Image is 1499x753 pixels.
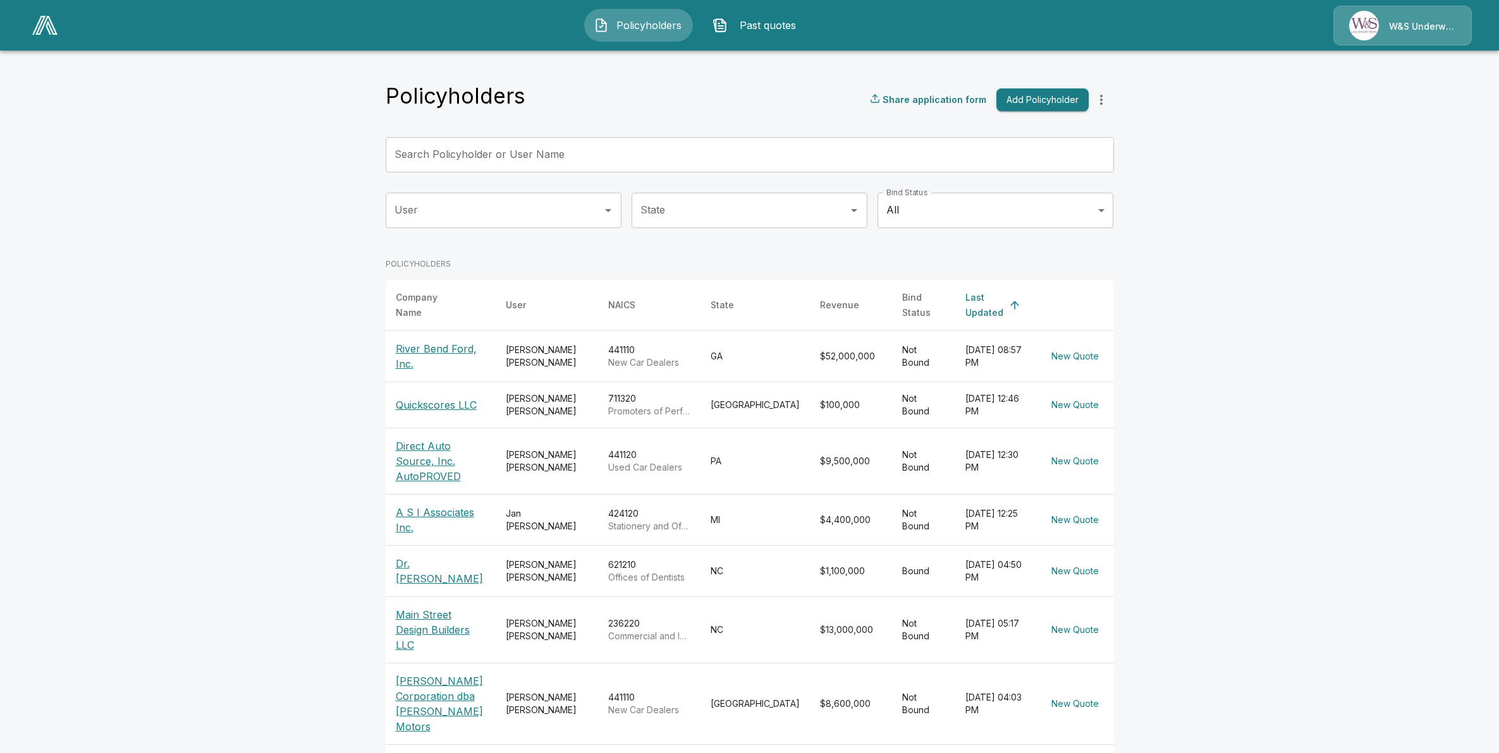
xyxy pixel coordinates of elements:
span: Past quotes [733,18,802,33]
td: $13,000,000 [810,596,892,663]
p: Promoters of Performing Arts, Sports, and Similar Events without Facilities [608,405,690,418]
td: PA [701,428,810,494]
div: 441120 [608,449,690,474]
div: 424120 [608,507,690,533]
button: Open [845,202,863,219]
span: Policyholders [614,18,683,33]
img: Policyholders Icon [594,18,609,33]
td: [DATE] 12:30 PM [955,428,1036,494]
a: Agency IconW&S Underwriters [1333,6,1472,45]
p: Dr. [PERSON_NAME] [396,556,486,586]
button: New Quote [1046,560,1104,583]
button: Policyholders IconPolicyholders [584,9,693,42]
h4: Policyholders [386,83,525,109]
p: Commercial and Institutional Building Construction [608,630,690,642]
button: New Quote [1046,509,1104,532]
td: NC [701,545,810,596]
td: MI [701,494,810,545]
td: [DATE] 12:46 PM [955,382,1036,428]
td: [DATE] 04:03 PM [955,663,1036,744]
div: 441110 [608,344,690,369]
div: Revenue [820,298,859,313]
div: [PERSON_NAME] [PERSON_NAME] [506,558,588,584]
td: [DATE] 08:57 PM [955,330,1036,382]
button: more [1089,87,1114,112]
button: New Quote [1046,450,1104,473]
td: $4,400,000 [810,494,892,545]
p: Stationery and Office Supplies Merchant Wholesalers [608,520,690,533]
p: POLICYHOLDERS [386,258,1114,270]
div: Jan [PERSON_NAME] [506,507,588,533]
td: $1,100,000 [810,545,892,596]
button: New Quote [1046,692,1104,716]
div: Company Name [396,290,463,320]
td: $100,000 [810,382,892,428]
p: Direct Auto Source, Inc. AutoPROVED [396,438,486,484]
div: 711320 [608,392,690,418]
td: [DATE] 04:50 PM [955,545,1036,596]
div: [PERSON_NAME] [PERSON_NAME] [506,344,588,369]
div: 441110 [608,691,690,716]
p: Used Car Dealers [608,461,690,474]
p: A S I Associates Inc. [396,505,486,535]
th: Bind Status [892,280,955,331]
p: Offices of Dentists [608,571,690,584]
button: Open [599,202,617,219]
div: All [878,193,1113,228]
td: [GEOGRAPHIC_DATA] [701,663,810,744]
button: New Quote [1046,345,1104,368]
div: User [506,298,526,313]
button: New Quote [1046,618,1104,642]
img: AA Logo [32,16,58,35]
td: [GEOGRAPHIC_DATA] [701,382,810,428]
td: $9,500,000 [810,428,892,494]
td: Not Bound [892,663,955,744]
td: $8,600,000 [810,663,892,744]
div: [PERSON_NAME] [PERSON_NAME] [506,392,588,418]
img: Past quotes Icon [713,18,728,33]
p: New Car Dealers [608,356,690,369]
p: River Bend Ford, Inc. [396,341,486,371]
td: Not Bound [892,428,955,494]
td: Not Bound [892,494,955,545]
div: [PERSON_NAME] [PERSON_NAME] [506,617,588,642]
td: Not Bound [892,330,955,382]
td: [DATE] 12:25 PM [955,494,1036,545]
button: Add Policyholder [996,88,1089,112]
div: State [711,298,734,313]
p: New Car Dealers [608,704,690,716]
td: Not Bound [892,382,955,428]
td: GA [701,330,810,382]
p: Main Street Design Builders LLC [396,607,486,653]
a: Add Policyholder [991,88,1089,112]
div: [PERSON_NAME] [PERSON_NAME] [506,691,588,716]
div: [PERSON_NAME] [PERSON_NAME] [506,449,588,474]
div: 621210 [608,558,690,584]
p: Share application form [883,93,986,106]
button: New Quote [1046,394,1104,417]
div: 236220 [608,617,690,642]
td: Bound [892,545,955,596]
td: [DATE] 05:17 PM [955,596,1036,663]
div: Last Updated [965,290,1003,320]
td: Not Bound [892,596,955,663]
td: $52,000,000 [810,330,892,382]
p: [PERSON_NAME] Corporation dba [PERSON_NAME] Motors [396,673,486,734]
div: NAICS [608,298,635,313]
p: W&S Underwriters [1389,20,1456,33]
img: Agency Icon [1349,11,1379,40]
td: NC [701,596,810,663]
p: Quickscores LLC [396,397,486,413]
label: Bind Status [886,187,927,198]
button: Past quotes IconPast quotes [703,9,812,42]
